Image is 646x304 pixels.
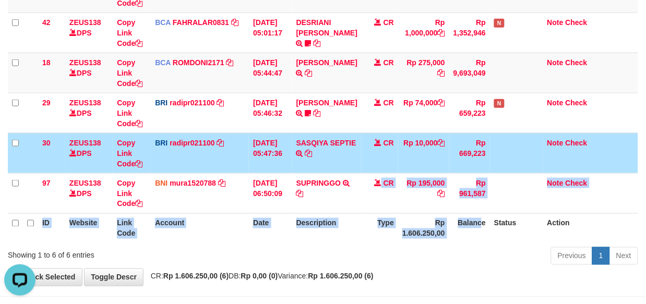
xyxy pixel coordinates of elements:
[398,213,449,243] th: Rp 1.606.250,00
[4,4,35,35] button: Open LiveChat chat widget
[65,93,113,133] td: DPS
[38,213,65,243] th: ID
[155,139,168,147] span: BRI
[155,179,168,187] span: BNI
[305,149,313,157] a: Copy SASQIYA SEPTIE to clipboard
[69,179,101,187] a: ZEUS138
[296,189,304,198] a: Copy SUPRINGGO to clipboard
[398,173,449,213] td: Rp 195,000
[231,18,238,27] a: Copy FAHRALAR0831 to clipboard
[543,213,638,243] th: Action
[296,18,357,37] a: DESRIANI [PERSON_NAME]
[151,213,249,243] th: Account
[69,18,101,27] a: ZEUS138
[547,179,564,187] a: Note
[69,58,101,67] a: ZEUS138
[84,269,143,286] a: Toggle Descr
[384,18,394,27] span: CR
[226,58,234,67] a: Copy ROMDONI2171 to clipboard
[384,58,394,67] span: CR
[217,99,224,107] a: Copy radipr021100 to clipboard
[155,58,171,67] span: BCA
[494,19,505,28] span: Has Note
[566,18,588,27] a: Check
[170,99,214,107] a: radipr021100
[609,247,638,265] a: Next
[117,139,142,168] a: Copy Link Code
[42,58,51,67] span: 18
[438,189,445,198] a: Copy Rp 195,000 to clipboard
[42,179,51,187] span: 97
[113,213,151,243] th: Link Code
[117,18,142,47] a: Copy Link Code
[249,13,292,53] td: [DATE] 05:01:17
[217,139,224,147] a: Copy radipr021100 to clipboard
[155,99,168,107] span: BRI
[449,173,490,213] td: Rp 961,587
[547,18,564,27] a: Note
[65,213,113,243] th: Website
[170,139,214,147] a: radipr021100
[241,272,278,281] strong: Rp 0,00 (0)
[117,58,142,88] a: Copy Link Code
[173,58,224,67] a: ROMDONI2171
[449,213,490,243] th: Balance
[438,139,445,147] a: Copy Rp 10,000 to clipboard
[8,246,261,261] div: Showing 1 to 6 of 6 entries
[117,99,142,128] a: Copy Link Code
[65,133,113,173] td: DPS
[362,213,398,243] th: Type
[249,213,292,243] th: Date
[398,133,449,173] td: Rp 10,000
[65,53,113,93] td: DPS
[249,93,292,133] td: [DATE] 05:46:32
[438,99,445,107] a: Copy Rp 74,000 to clipboard
[42,99,51,107] span: 29
[249,133,292,173] td: [DATE] 05:47:36
[65,173,113,213] td: DPS
[490,213,543,243] th: Status
[42,18,51,27] span: 42
[249,53,292,93] td: [DATE] 05:44:47
[69,99,101,107] a: ZEUS138
[438,69,445,77] a: Copy Rp 275,000 to clipboard
[42,139,51,147] span: 30
[163,272,229,281] strong: Rp 1.606.250,00 (6)
[449,53,490,93] td: Rp 9,693,049
[566,99,588,107] a: Check
[547,58,564,67] a: Note
[305,69,313,77] a: Copy MUHAMMAD IQB to clipboard
[8,269,82,286] a: Check Selected
[308,272,374,281] strong: Rp 1.606.250,00 (6)
[449,13,490,53] td: Rp 1,352,946
[296,58,357,67] a: [PERSON_NAME]
[314,109,321,117] a: Copy STEVANO FERNAN to clipboard
[384,99,394,107] span: CR
[384,179,394,187] span: CR
[566,179,588,187] a: Check
[146,272,374,281] span: CR: DB: Variance:
[292,213,362,243] th: Description
[398,13,449,53] td: Rp 1,000,000
[218,179,225,187] a: Copy mura1520788 to clipboard
[398,53,449,93] td: Rp 275,000
[249,173,292,213] td: [DATE] 06:50:09
[547,139,564,147] a: Note
[547,99,564,107] a: Note
[117,179,142,208] a: Copy Link Code
[173,18,229,27] a: FAHRALAR0831
[438,29,445,37] a: Copy Rp 1,000,000 to clipboard
[398,93,449,133] td: Rp 74,000
[296,99,357,107] a: [PERSON_NAME]
[551,247,593,265] a: Previous
[566,58,588,67] a: Check
[296,139,356,147] a: SASQIYA SEPTIE
[566,139,588,147] a: Check
[449,93,490,133] td: Rp 659,223
[69,139,101,147] a: ZEUS138
[296,179,341,187] a: SUPRINGGO
[65,13,113,53] td: DPS
[384,139,394,147] span: CR
[494,99,505,108] span: Has Note
[170,179,216,187] a: mura1520788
